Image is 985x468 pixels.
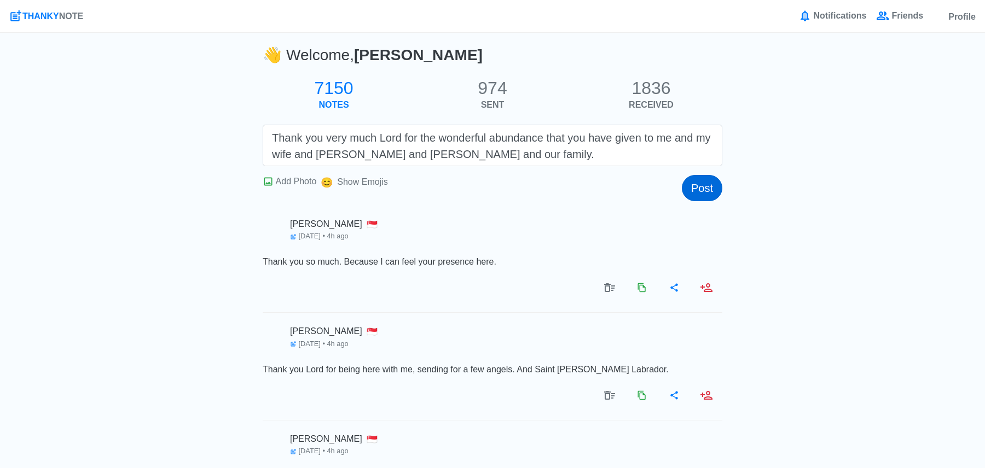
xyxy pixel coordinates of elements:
[337,175,387,189] div: Show Emojis
[367,436,378,443] span: 🇸🇬
[263,257,496,266] span: Thank you so much. Because I can feel your presence here.
[59,11,83,21] span: NOTE
[327,340,348,348] span: 4h ago
[290,219,378,229] a: [PERSON_NAME] 🇸🇬
[290,447,349,455] small: [DATE] •
[263,125,722,166] textarea: Thank you very much Lord for the wonderful abundance that you have given to me and my wife and [P...
[290,326,378,336] h6: [PERSON_NAME]
[367,328,378,336] span: 🇸🇬
[413,98,572,112] p: SENT
[798,9,867,23] a: Notifications
[254,78,413,98] h2: 7150
[290,232,349,240] small: [DATE] •
[254,98,413,112] p: NOTES
[290,219,378,229] h6: [PERSON_NAME]
[682,175,722,201] button: Post
[876,9,924,23] a: Friends
[327,232,348,240] span: 4h ago
[290,434,378,444] a: [PERSON_NAME] 🇸🇬
[812,9,867,22] span: Notifications
[572,98,731,112] p: RECEIVED
[946,10,976,24] span: Profile
[572,78,731,98] h2: 1836
[290,340,349,348] small: [DATE] •
[22,10,83,23] div: THANKY
[263,46,483,69] h3: Welcome,
[263,365,669,374] span: Thank you Lord for being here with me, sending for a few angels. And Saint [PERSON_NAME] Labrador.
[276,177,317,186] span: Add Photo
[290,326,378,336] a: [PERSON_NAME] 🇸🇬
[367,221,378,229] span: 🇸🇬
[290,434,378,444] h6: [PERSON_NAME]
[354,46,483,63] b: [PERSON_NAME]
[263,45,282,64] span: wave
[413,78,572,98] h2: 974
[889,9,923,22] span: Friends
[321,177,333,188] span: smile
[932,9,976,24] a: Profile
[327,447,348,455] span: 4h ago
